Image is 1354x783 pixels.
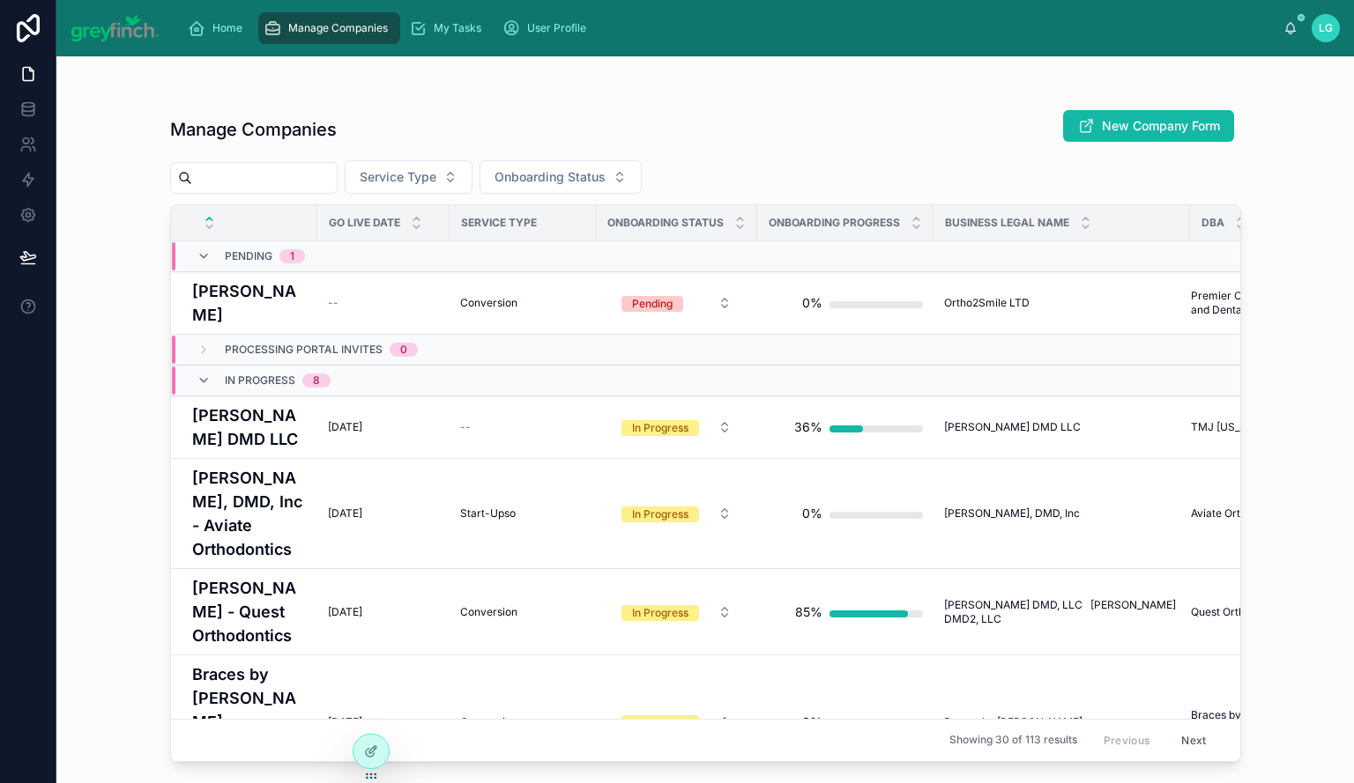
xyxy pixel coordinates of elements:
[1191,506,1315,521] a: Aviate Orthodontics
[329,216,400,230] span: Go Live Date
[328,605,439,619] a: [DATE]
[768,595,923,630] a: 85%
[632,715,688,731] div: In Progress
[460,715,585,729] a: Conversion
[1102,117,1220,135] span: New Company Form
[607,596,746,628] button: Select Button
[460,605,585,619] a: Conversion
[768,705,923,740] a: 0%
[288,21,388,35] span: Manage Companies
[461,216,537,230] span: Service Type
[497,12,599,44] a: User Profile
[328,296,338,310] span: --
[632,296,673,312] div: Pending
[328,506,362,521] span: [DATE]
[944,715,1082,729] span: Braces by [PERSON_NAME]
[795,595,822,630] div: 85%
[607,498,746,529] button: Select Button
[1191,605,1287,619] span: Quest Orthodontics
[192,576,307,647] a: [PERSON_NAME] - Quest Orthodontics
[768,410,923,445] a: 36%
[404,12,494,44] a: My Tasks
[606,410,747,444] a: Select Button
[328,296,439,310] a: --
[527,21,586,35] span: User Profile
[802,705,822,740] div: 0%
[632,420,688,436] div: In Progress
[768,496,923,531] a: 0%
[944,598,1179,626] span: [PERSON_NAME] DMD, LLC [PERSON_NAME] DMD2, LLC
[170,117,337,142] h1: Manage Companies
[192,466,307,561] a: [PERSON_NAME], DMD, Inc - Aviate Orthodontics
[802,285,822,321] div: 0%
[225,343,383,357] span: Processing Portal Invites
[192,403,307,451] a: [PERSON_NAME] DMD LLC
[328,506,439,521] a: [DATE]
[768,285,923,321] a: 0%
[192,662,307,781] a: Braces by [PERSON_NAME] ([PERSON_NAME])
[1191,420,1315,434] a: TMJ [US_STATE]
[794,410,822,445] div: 36%
[434,21,481,35] span: My Tasks
[460,715,517,729] span: Conversion
[495,168,606,186] span: Onboarding Status
[769,216,900,230] span: Onboarding Progress
[258,12,400,44] a: Manage Companies
[606,286,747,320] a: Select Button
[290,249,294,263] div: 1
[1169,727,1218,754] button: Next
[480,160,642,194] button: Select Button
[632,605,688,621] div: In Progress
[460,296,585,310] a: Conversion
[606,705,747,739] a: Select Button
[328,420,362,434] span: [DATE]
[607,216,724,230] span: Onboarding Status
[1319,21,1333,35] span: LG
[182,12,255,44] a: Home
[71,14,160,42] img: App logo
[212,21,242,35] span: Home
[944,506,1179,521] a: [PERSON_NAME], DMD, Inc
[606,595,747,629] a: Select Button
[944,715,1179,729] a: Braces by [PERSON_NAME]
[345,160,472,194] button: Select Button
[460,420,471,434] span: --
[1201,216,1224,230] span: DBA
[607,411,746,443] button: Select Button
[1191,708,1315,736] a: Braces by [PERSON_NAME]
[328,715,362,729] span: [DATE]
[1191,289,1315,317] a: Premier Orthodontics and Dental Specialists
[1191,605,1315,619] a: Quest Orthodontics
[328,420,439,434] a: [DATE]
[328,605,362,619] span: [DATE]
[607,287,746,319] button: Select Button
[460,506,585,521] a: Start-Upso
[945,216,1069,230] span: Business Legal Name
[400,343,407,357] div: 0
[944,506,1080,521] span: [PERSON_NAME], DMD, Inc
[225,249,272,263] span: Pending
[632,506,688,522] div: In Progress
[174,9,1284,48] div: scrollable content
[949,734,1077,748] span: Showing 30 of 113 results
[944,296,1030,310] span: Ortho2Smile LTD
[460,605,517,619] span: Conversion
[460,506,516,521] span: Start-Upso
[328,715,439,729] a: [DATE]
[1063,110,1234,142] button: New Company Form
[1191,506,1289,521] span: Aviate Orthodontics
[192,279,307,327] a: [PERSON_NAME]
[1191,420,1276,434] span: TMJ [US_STATE]
[944,296,1179,310] a: Ortho2Smile LTD
[460,420,585,434] a: --
[944,420,1081,434] span: [PERSON_NAME] DMD LLC
[360,168,436,186] span: Service Type
[802,496,822,531] div: 0%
